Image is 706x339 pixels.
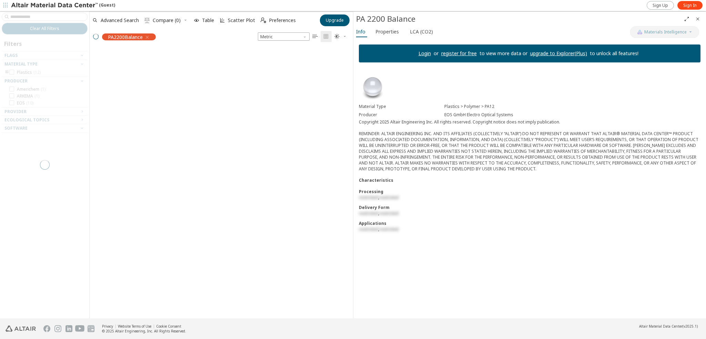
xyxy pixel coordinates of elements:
[477,50,530,57] p: to view more data or
[379,210,399,216] span: restricted
[379,226,399,232] span: restricted
[261,18,266,23] i: 
[326,18,344,23] span: Upgrade
[530,50,587,57] a: upgrade to Explorer(Plus)
[90,44,353,319] div: grid
[321,31,332,42] button: Tile View
[202,18,214,23] span: Table
[410,26,433,37] span: LCA (CO2)
[323,34,329,39] i: 
[647,1,674,10] a: Sign Up
[258,32,310,41] span: Metric
[359,119,700,172] div: Copyright 2025 Altair Engineering Inc. All rights reserved. Copyright notice does not imply publi...
[359,195,378,200] span: restricted
[681,13,692,24] button: Full Screen
[102,324,113,329] a: Privacy
[118,324,151,329] a: Website Terms of Use
[359,210,700,216] div: ,
[356,13,681,24] div: PA 2200 Balance
[444,112,700,118] div: EOS GmbH Electro Optical Systems
[639,324,698,329] div: (v2025.1)
[359,177,700,183] div: Characteristics
[153,18,181,23] span: Compare (0)
[683,3,697,8] span: Sign In
[431,50,441,57] p: or
[101,18,139,23] span: Advanced Search
[102,329,186,333] div: © 2025 Altair Engineering, Inc. All Rights Reserved.
[677,1,703,10] a: Sign In
[11,2,115,9] div: (Guest)
[258,32,310,41] div: Unit System
[630,26,699,38] button: AI CopilotMaterials Intelligence
[441,50,477,57] a: register for free
[692,13,703,24] button: Close
[156,324,181,329] a: Cookie Consent
[359,195,700,200] div: ,
[359,210,378,216] span: restricted
[359,205,700,210] div: Delivery Form
[144,18,150,23] i: 
[359,104,444,109] div: Material Type
[653,3,668,8] span: Sign Up
[310,31,321,42] button: Table View
[375,26,399,37] span: Properties
[6,326,36,332] img: Altair Engineering
[644,29,687,35] span: Materials Intelligence
[334,34,340,39] i: 
[444,104,700,109] div: Plastics > Polymer > PA12
[359,189,700,195] div: Processing
[320,14,350,26] button: Upgrade
[637,29,643,35] img: AI Copilot
[356,26,365,37] span: Info
[379,195,399,200] span: restricted
[228,18,255,23] span: Scatter Plot
[359,220,700,226] div: Applications
[418,50,431,57] a: Login
[359,73,386,101] img: Material Type Image
[359,226,378,232] span: restricted
[11,2,99,9] img: Altair Material Data Center
[332,31,350,42] button: Theme
[587,50,641,57] p: to unlock all features!
[108,34,143,40] span: PA2200Balance
[269,18,296,23] span: Preferences
[359,226,700,232] div: ,
[639,324,683,329] span: Altair Material Data Center
[359,112,444,118] div: Producer
[312,34,318,39] i: 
